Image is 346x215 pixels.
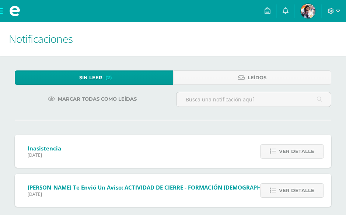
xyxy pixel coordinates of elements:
[279,184,314,197] span: Ver detalle
[173,70,332,85] a: Leídos
[39,92,146,106] a: Marcar todas como leídas
[9,32,73,46] span: Notificaciones
[248,71,266,84] span: Leídos
[177,92,331,107] input: Busca una notificación aquí
[301,4,315,18] img: 0321528fdb858f2774fb71bada63fc7e.png
[28,145,61,152] span: Inasistencia
[58,92,137,106] span: Marcar todas como leídas
[28,184,285,191] span: [PERSON_NAME] te envió un aviso: ACTIVIDAD DE CIERRE - FORMACIÓN [DEMOGRAPHIC_DATA]
[28,191,285,197] span: [DATE]
[15,70,173,85] a: Sin leer(2)
[79,71,102,84] span: Sin leer
[105,71,112,84] span: (2)
[279,145,314,158] span: Ver detalle
[28,152,61,158] span: [DATE]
